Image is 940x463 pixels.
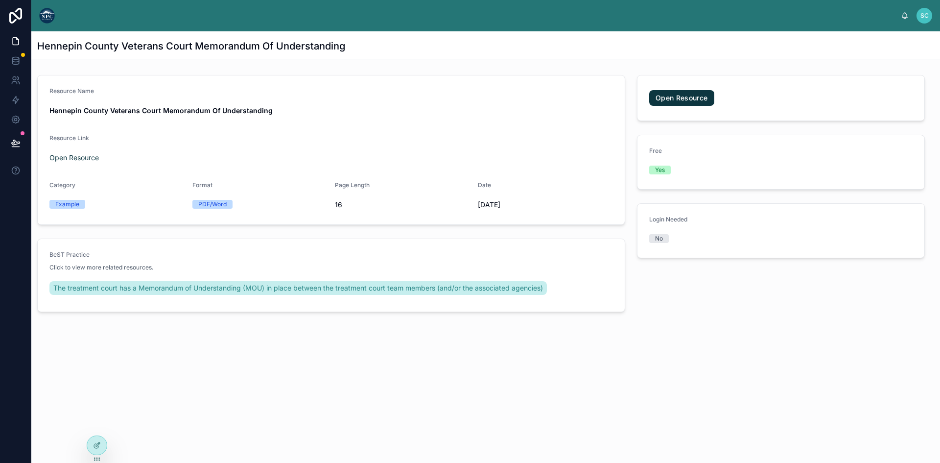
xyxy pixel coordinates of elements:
a: Open Resource [49,153,99,162]
div: Yes [655,166,665,174]
span: Click to view more related resources. [49,264,153,271]
span: Resource Name [49,87,94,95]
span: The treatment court has a Memorandum of Understanding (MOU) in place between the treatment court ... [53,283,543,293]
span: 16 [335,200,470,210]
span: Resource Link [49,134,89,142]
a: Open Resource [649,90,714,106]
span: Page Length [335,181,370,189]
div: No [655,234,663,243]
span: SC [920,12,929,20]
strong: Hennepin County Veterans Court Memorandum Of Understanding [49,106,273,115]
img: App logo [39,8,55,24]
span: Date [478,181,491,189]
span: Format [192,181,212,189]
a: The treatment court has a Memorandum of Understanding (MOU) in place between the treatment court ... [49,281,547,295]
div: Example [55,200,79,209]
span: [DATE] [478,200,613,210]
div: scrollable content [63,14,901,18]
span: BeST Practice [49,251,90,258]
span: Login Needed [649,216,687,223]
span: Category [49,181,75,189]
div: PDF/Word [198,200,227,209]
h1: Hennepin County Veterans Court Memorandum Of Understanding [37,39,345,53]
span: Free [649,147,662,154]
